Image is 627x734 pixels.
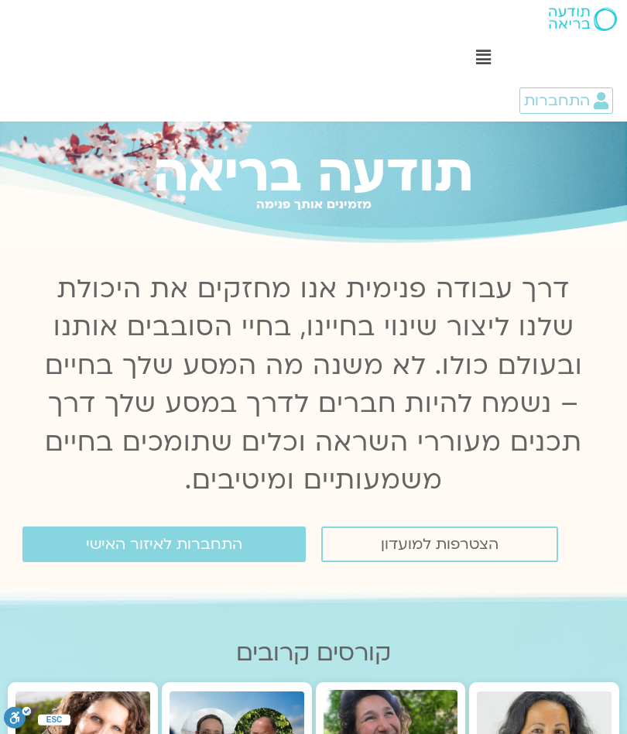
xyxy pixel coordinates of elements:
[86,536,242,553] span: התחברות לאיזור האישי
[519,87,613,114] a: התחברות
[381,536,499,553] span: הצטרפות למועדון
[524,92,590,109] span: התחברות
[36,270,591,499] p: דרך עבודה פנימית אנו מחזקים את היכולת שלנו ליצור שינוי בחיינו, בחיי הסובבים אותנו ובעולם כולו. לא...
[321,526,558,562] a: הצטרפות למועדון
[549,8,617,31] img: תודעה בריאה
[22,526,306,562] a: התחברות לאיזור האישי
[8,640,619,667] h2: קורסים קרובים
